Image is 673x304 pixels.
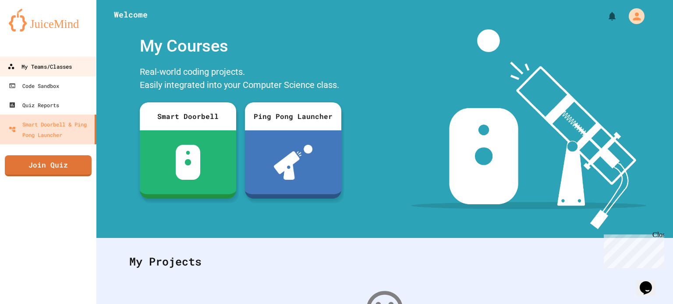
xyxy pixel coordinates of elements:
[135,63,346,96] div: Real-world coding projects. Easily integrated into your Computer Science class.
[5,155,92,176] a: Join Quiz
[140,102,236,130] div: Smart Doorbell
[4,3,60,56] div: Chat with us now!Close
[135,29,346,63] div: My Courses
[591,9,620,24] div: My Notifications
[636,269,664,295] iframe: chat widget
[176,145,201,180] img: sdb-white.svg
[9,9,88,31] img: logo-orange.svg
[9,100,59,110] div: Quiz Reports
[411,29,646,229] img: banner-image-my-projects.png
[620,6,647,26] div: My Account
[600,231,664,268] iframe: chat widget
[9,80,59,91] div: Code Sandbox
[120,245,649,279] div: My Projects
[7,61,72,72] div: My Teams/Classes
[274,145,313,180] img: ppl-with-ball.png
[9,119,91,140] div: Smart Doorbell & Ping Pong Launcher
[245,102,341,130] div: Ping Pong Launcher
